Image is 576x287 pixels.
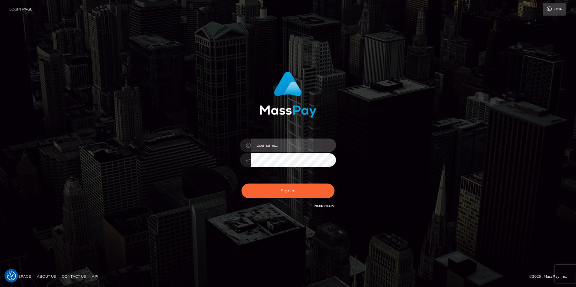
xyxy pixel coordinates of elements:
[7,272,33,281] a: Homepage
[7,271,16,280] button: Consent Preferences
[34,272,58,281] a: About Us
[9,3,32,16] a: Login Page
[543,3,566,16] a: Login
[529,273,571,280] div: © 2025 , MassPay Inc.
[251,139,336,152] input: Username...
[241,184,334,198] button: Sign in
[259,72,316,118] img: MassPay Login
[7,271,16,280] img: Revisit consent button
[89,272,101,281] a: API
[314,204,334,208] a: Need Help?
[59,272,88,281] a: Contact Us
